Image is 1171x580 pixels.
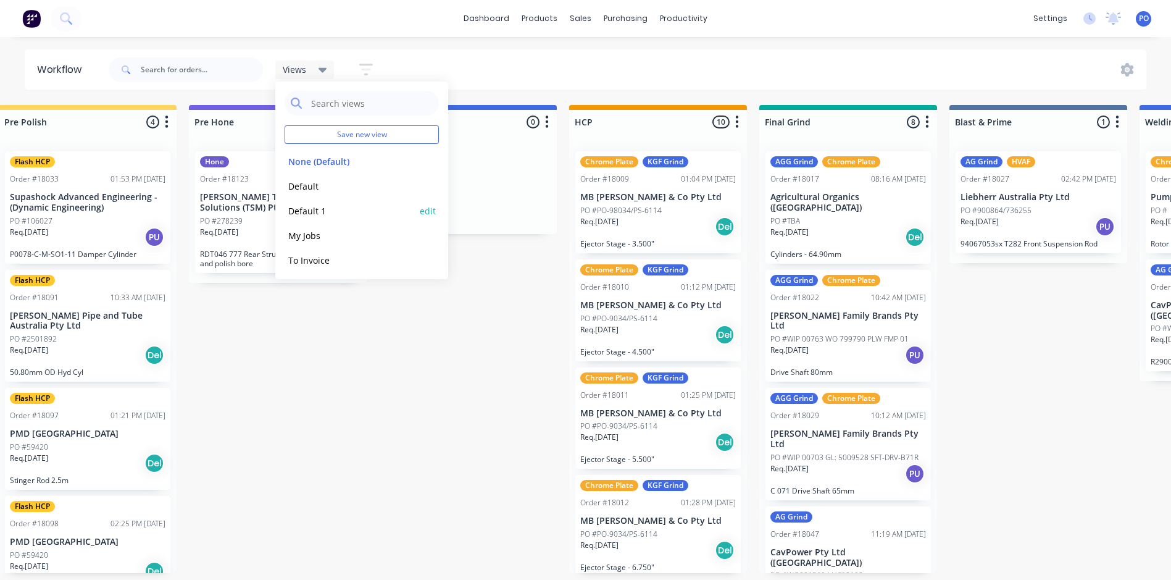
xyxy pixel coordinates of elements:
[765,270,931,382] div: AGG GrindChrome PlateOrder #1802210:42 AM [DATE][PERSON_NAME] Family Brands Pty LtdPO #WIP 00763 ...
[1061,174,1116,185] div: 02:42 PM [DATE]
[770,292,819,303] div: Order #18022
[770,452,919,463] p: PO #WIP 00703 GL: 5009528 SFT-DRV-B71R
[285,204,416,218] button: Default 1
[770,429,926,450] p: [PERSON_NAME] Family Brands Pty Ltd
[580,192,736,203] p: MB [PERSON_NAME] & Co Pty Ltd
[770,156,818,167] div: AGG Grind
[580,421,657,432] p: PO #PO-9034/PS-6114
[770,250,926,259] p: Cylinders - 64.90mm
[195,151,360,273] div: HoneOrder #1812302:35 PM [DATE][PERSON_NAME] Total Contract Solutions (TSM) Pty LtdPO #278239Req....
[580,347,736,356] p: Ejector Stage - 4.500"
[580,563,736,572] p: Ejector Stage - 6.750"
[681,390,736,401] div: 01:25 PM [DATE]
[770,486,926,495] p: C 071 Drive Shaft 65mm
[10,275,55,286] div: Flash HCP
[598,9,654,28] div: purchasing
[580,529,657,540] p: PO #PO-9034/PS-6114
[580,156,638,167] div: Chrome Plate
[770,192,926,213] p: Agricultural Organics ([GEOGRAPHIC_DATA])
[1139,13,1149,24] span: PO
[643,372,688,384] div: KGF Grind
[580,455,736,464] p: Ejector Stage - 5.500"
[10,393,55,404] div: Flash HCP
[770,529,819,540] div: Order #18047
[515,9,564,28] div: products
[822,156,880,167] div: Chrome Plate
[10,311,165,332] p: [PERSON_NAME] Pipe and Tube Australia Pty Ltd
[10,442,48,453] p: PO #59420
[10,192,165,213] p: Supashock Advanced Engineering - (Dynamic Engineering)
[770,334,909,345] p: PO #WIP 00763 WO 799790 PLW FMP 01
[681,497,736,508] div: 01:28 PM [DATE]
[200,216,243,227] p: PO #278239
[200,227,238,238] p: Req. [DATE]
[580,372,638,384] div: Chrome Plate
[715,540,735,560] div: Del
[22,9,41,28] img: Factory
[871,529,926,540] div: 11:19 AM [DATE]
[110,410,165,421] div: 01:21 PM [DATE]
[575,259,741,361] div: Chrome PlateKGF GrindOrder #1801001:12 PM [DATE]MB [PERSON_NAME] & Co Pty LtdPO #PO-9034/PS-6114R...
[144,453,164,473] div: Del
[285,179,416,193] button: Default
[905,227,925,247] div: Del
[770,275,818,286] div: AGG Grind
[580,300,736,311] p: MB [PERSON_NAME] & Co Pty Ltd
[770,311,926,332] p: [PERSON_NAME] Family Brands Pty Ltd
[575,151,741,253] div: Chrome PlateKGF GrindOrder #1800901:04 PM [DATE]MB [PERSON_NAME] & Co Pty LtdPO #PO-98034/PS-6114...
[580,516,736,526] p: MB [PERSON_NAME] & Co Pty Ltd
[905,345,925,365] div: PU
[10,410,59,421] div: Order #18097
[10,537,165,547] p: PMD [GEOGRAPHIC_DATA]
[956,151,1121,253] div: AG GrindHVAFOrder #1802702:42 PM [DATE]Liebherr Australia Pty LtdPO #900864/736255Req.[DATE]PU940...
[10,227,48,238] p: Req. [DATE]
[200,192,356,213] p: [PERSON_NAME] Total Contract Solutions (TSM) Pty Ltd
[200,250,356,268] p: RDT046 777 Rear Strut Barrel SOW: Hone and polish bore
[144,227,164,247] div: PU
[10,174,59,185] div: Order #18033
[580,390,629,401] div: Order #18011
[144,345,164,365] div: Del
[1007,156,1035,167] div: HVAF
[1151,205,1167,216] p: PO #
[961,192,1116,203] p: Liebherr Australia Pty Ltd
[770,227,809,238] p: Req. [DATE]
[200,156,229,167] div: Hone
[770,368,926,377] p: Drive Shaft 80mm
[285,229,416,243] button: My Jobs
[285,253,416,267] button: To Invoice
[770,547,926,568] p: CavPower Pty Ltd ([GEOGRAPHIC_DATA])
[110,174,165,185] div: 01:53 PM [DATE]
[110,292,165,303] div: 10:33 AM [DATE]
[770,393,818,404] div: AGG Grind
[580,216,619,227] p: Req. [DATE]
[770,511,812,523] div: AG Grind
[770,463,809,474] p: Req. [DATE]
[580,540,619,551] p: Req. [DATE]
[1027,9,1073,28] div: settings
[580,313,657,324] p: PO #PO-9034/PS-6114
[580,408,736,419] p: MB [PERSON_NAME] & Co Pty Ltd
[580,205,662,216] p: PO #PO-98034/PS-6114
[871,410,926,421] div: 10:12 AM [DATE]
[457,9,515,28] a: dashboard
[681,282,736,293] div: 01:12 PM [DATE]
[310,91,433,116] input: Search views
[10,429,165,439] p: PMD [GEOGRAPHIC_DATA]
[580,264,638,275] div: Chrome Plate
[10,453,48,464] p: Req. [DATE]
[285,125,439,144] button: Save new view
[822,393,880,404] div: Chrome Plate
[10,550,48,561] p: PO #59420
[715,432,735,452] div: Del
[961,239,1116,248] p: 94067053sx T282 Front Suspension Rod
[770,174,819,185] div: Order #18017
[961,156,1002,167] div: AG Grind
[770,345,809,356] p: Req. [DATE]
[575,475,741,577] div: Chrome PlateKGF GrindOrder #1801201:28 PM [DATE]MB [PERSON_NAME] & Co Pty LtdPO #PO-9034/PS-6114R...
[10,334,57,345] p: PO #2501892
[871,174,926,185] div: 08:16 AM [DATE]
[961,216,999,227] p: Req. [DATE]
[10,292,59,303] div: Order #18091
[770,216,800,227] p: PO #TBA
